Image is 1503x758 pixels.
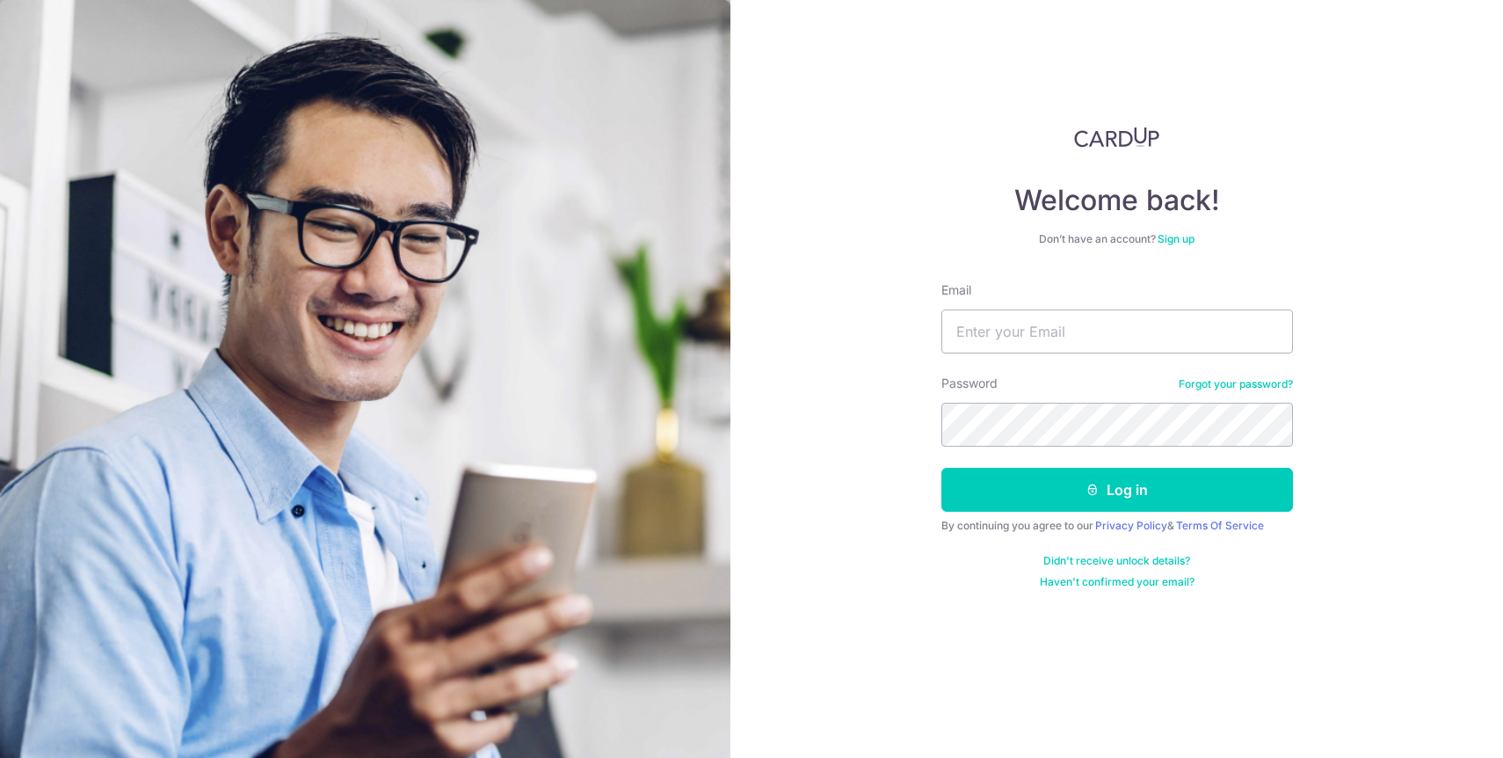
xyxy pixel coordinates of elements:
[941,310,1293,353] input: Enter your Email
[1179,377,1293,391] a: Forgot your password?
[1074,127,1160,148] img: CardUp Logo
[1095,519,1167,532] a: Privacy Policy
[1043,554,1190,568] a: Didn't receive unlock details?
[941,375,998,392] label: Password
[941,519,1293,533] div: By continuing you agree to our &
[1158,232,1194,245] a: Sign up
[1176,519,1264,532] a: Terms Of Service
[941,468,1293,512] button: Log in
[1040,575,1194,589] a: Haven't confirmed your email?
[941,183,1293,218] h4: Welcome back!
[941,232,1293,246] div: Don’t have an account?
[941,281,971,299] label: Email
